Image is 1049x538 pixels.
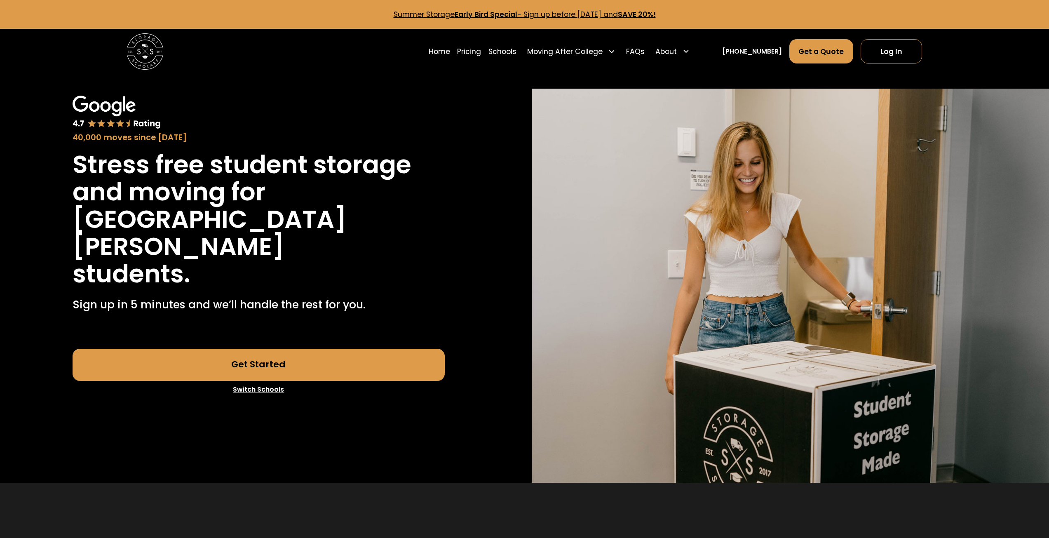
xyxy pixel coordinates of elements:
div: About [652,39,693,64]
strong: SAVE 20%! [618,9,656,19]
a: Get Started [73,349,445,381]
div: Moving After College [527,46,603,57]
a: Schools [488,39,516,64]
a: [PHONE_NUMBER] [722,47,782,56]
img: Storage Scholars main logo [127,33,163,70]
h1: Stress free student storage and moving for [73,151,445,206]
img: Google 4.7 star rating [73,96,161,129]
div: About [655,46,677,57]
div: Moving After College [523,39,619,64]
a: Get a Quote [789,39,854,63]
div: 40,000 moves since [DATE] [73,132,445,144]
a: Summer StorageEarly Bird Special- Sign up before [DATE] andSAVE 20%! [394,9,656,19]
img: Storage Scholars will have everything waiting for you in your room when you arrive to campus. [532,89,1049,483]
a: FAQs [626,39,645,64]
a: Switch Schools [73,381,445,398]
a: Pricing [457,39,481,64]
h1: [GEOGRAPHIC_DATA][PERSON_NAME] [73,206,445,261]
p: Sign up in 5 minutes and we’ll handle the rest for you. [73,296,366,312]
strong: Early Bird Special [455,9,517,19]
h1: students. [73,260,190,287]
a: Log In [861,39,922,63]
a: Home [429,39,450,64]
